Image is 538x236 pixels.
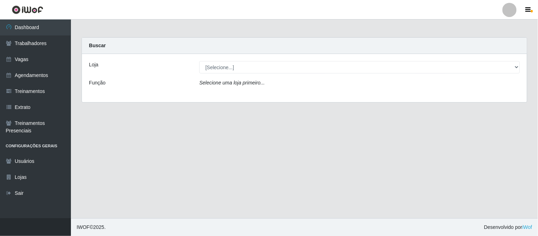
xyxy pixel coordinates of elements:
[484,224,532,231] span: Desenvolvido por
[77,224,106,231] span: © 2025 .
[89,61,98,68] label: Loja
[12,5,43,14] img: CoreUI Logo
[77,224,90,230] span: IWOF
[89,79,106,87] label: Função
[199,80,265,86] i: Selecione uma loja primeiro...
[89,43,106,48] strong: Buscar
[522,224,532,230] a: iWof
